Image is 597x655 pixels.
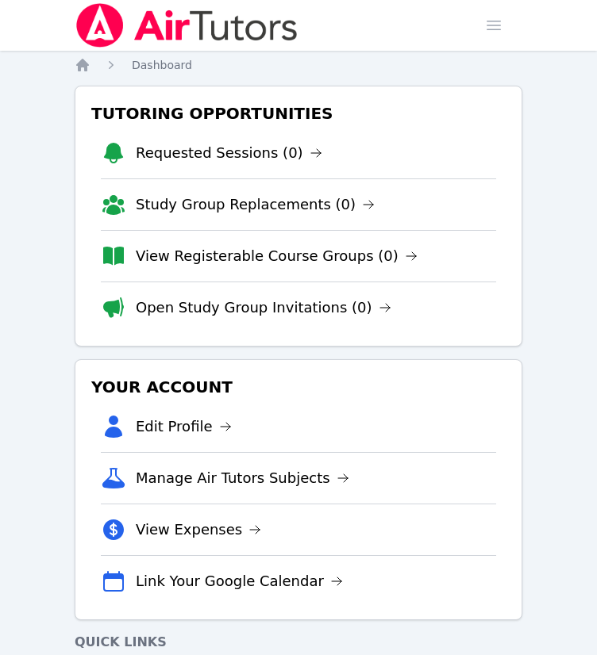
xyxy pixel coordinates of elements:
span: Dashboard [132,59,192,71]
a: Manage Air Tutors Subjects [136,467,349,489]
h4: Quick Links [75,633,522,652]
a: Study Group Replacements (0) [136,193,375,216]
img: Air Tutors [75,3,299,48]
h3: Your Account [88,373,509,401]
a: View Expenses [136,519,261,541]
a: Dashboard [132,57,192,73]
a: View Registerable Course Groups (0) [136,245,418,267]
a: Open Study Group Invitations (0) [136,297,391,319]
a: Requested Sessions (0) [136,142,322,164]
a: Edit Profile [136,416,232,438]
h3: Tutoring Opportunities [88,99,509,128]
a: Link Your Google Calendar [136,570,343,592]
nav: Breadcrumb [75,57,522,73]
